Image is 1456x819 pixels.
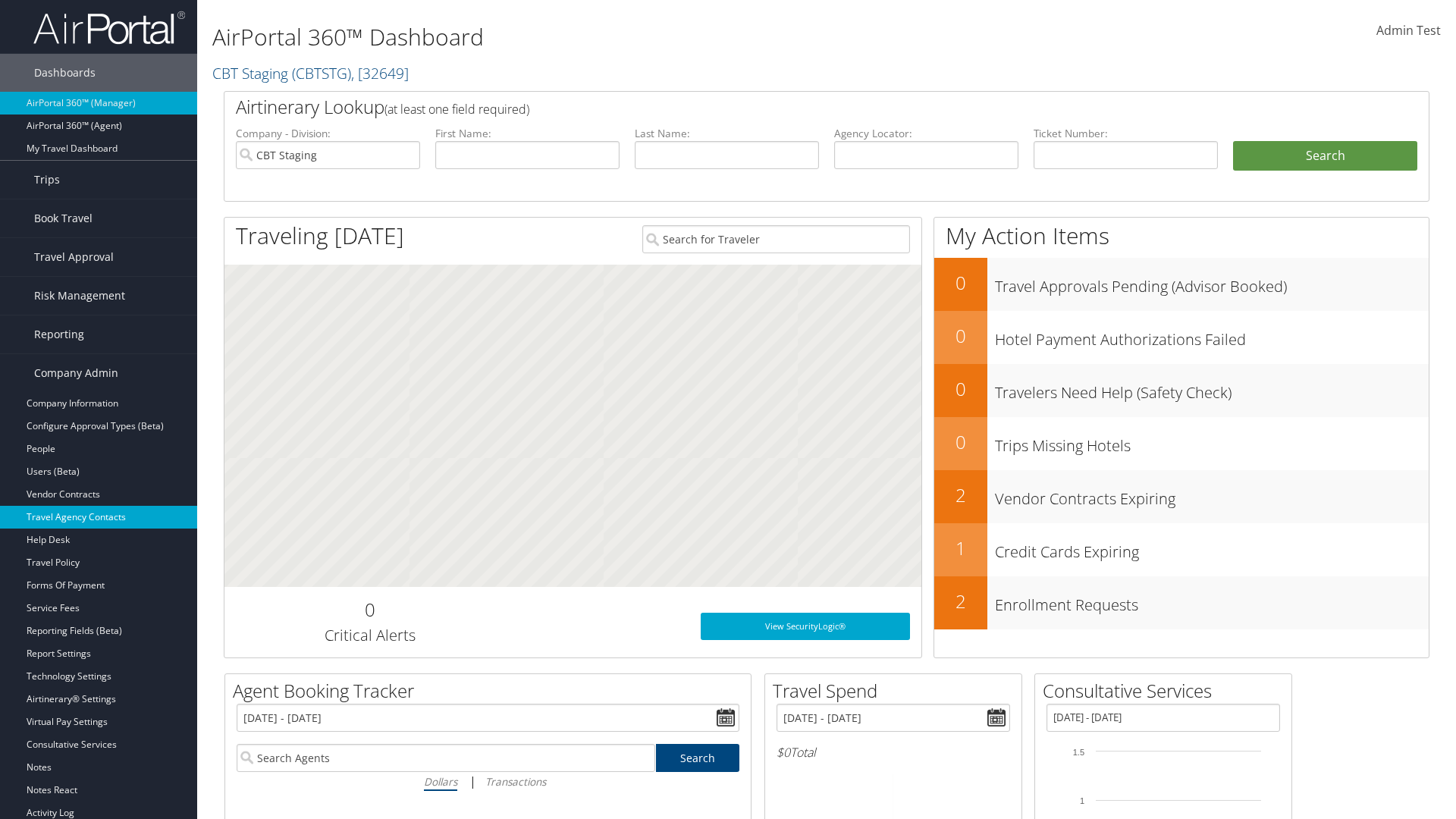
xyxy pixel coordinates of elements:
[34,315,84,353] span: Reporting
[237,744,655,772] input: Search Agents
[934,417,1429,470] a: 0Trips Missing Hotels
[934,376,987,402] h2: 0
[995,268,1429,297] h3: Travel Approvals Pending (Advisor Booked)
[34,277,125,315] span: Risk Management
[635,126,819,141] label: Last Name:
[995,481,1429,510] h3: Vendor Contracts Expiring
[33,10,185,45] img: airportal-logo.png
[1034,126,1218,141] label: Ticket Number:
[424,774,457,789] i: Dollars
[995,375,1429,403] h3: Travelers Need Help (Safety Check)
[934,258,1429,311] a: 0Travel Approvals Pending (Advisor Booked)
[1233,141,1417,171] button: Search
[773,678,1021,704] h2: Travel Spend
[777,744,1010,761] h6: Total
[435,126,620,141] label: First Name:
[934,323,987,349] h2: 0
[934,588,987,614] h2: 2
[1376,8,1441,55] a: Admin Test
[34,54,96,92] span: Dashboards
[233,678,751,704] h2: Agent Booking Tracker
[934,220,1429,252] h1: My Action Items
[34,161,60,199] span: Trips
[777,744,790,761] span: $0
[292,63,351,83] span: ( CBTSTG )
[485,774,546,789] i: Transactions
[995,428,1429,457] h3: Trips Missing Hotels
[236,597,504,623] h2: 0
[34,354,118,392] span: Company Admin
[1376,22,1441,39] span: Admin Test
[34,238,114,276] span: Travel Approval
[236,126,420,141] label: Company - Division:
[236,220,404,252] h1: Traveling [DATE]
[995,534,1429,563] h3: Credit Cards Expiring
[995,587,1429,616] h3: Enrollment Requests
[351,63,409,83] span: , [ 32649 ]
[934,576,1429,629] a: 2Enrollment Requests
[934,470,1429,523] a: 2Vendor Contracts Expiring
[934,364,1429,417] a: 0Travelers Need Help (Safety Check)
[934,523,1429,576] a: 1Credit Cards Expiring
[656,744,740,772] a: Search
[642,225,910,253] input: Search for Traveler
[1073,748,1084,757] tspan: 1.5
[236,625,504,646] h3: Critical Alerts
[934,429,987,455] h2: 0
[934,311,1429,364] a: 0Hotel Payment Authorizations Failed
[1080,796,1084,805] tspan: 1
[934,270,987,296] h2: 0
[834,126,1018,141] label: Agency Locator:
[934,482,987,508] h2: 2
[236,94,1317,120] h2: Airtinerary Lookup
[212,63,409,83] a: CBT Staging
[1043,678,1291,704] h2: Consultative Services
[212,21,1031,53] h1: AirPortal 360™ Dashboard
[237,772,739,791] div: |
[995,322,1429,350] h3: Hotel Payment Authorizations Failed
[34,199,93,237] span: Book Travel
[701,613,910,640] a: View SecurityLogic®
[384,101,529,118] span: (at least one field required)
[934,535,987,561] h2: 1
